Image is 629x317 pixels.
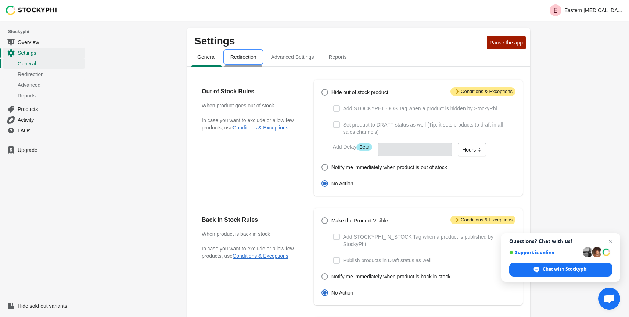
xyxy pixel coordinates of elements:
button: Avatar with initials EEastern [MEDICAL_DATA] [547,3,626,18]
span: Redirection [18,71,83,78]
span: Redirection [224,50,262,64]
span: Products [18,106,83,113]
span: Upgrade [18,146,83,154]
span: General [191,50,222,64]
h2: Back in Stock Rules [202,216,299,224]
p: In case you want to exclude or allow few products, use [202,245,299,260]
a: Hide sold out variants [3,301,85,311]
a: Advanced [3,79,85,90]
button: Conditions & Exceptions [233,125,288,131]
button: reports [321,47,354,67]
span: Overview [18,39,83,46]
span: Make the Product Visible [331,217,388,224]
label: Add Delay [333,143,372,151]
span: Hide out of stock product [331,89,388,96]
button: redirection [223,47,264,67]
p: Settings [194,35,484,47]
a: Overview [3,37,85,47]
p: Eastern [MEDICAL_DATA] [564,7,623,13]
img: Stockyphi [6,6,57,15]
div: Open chat [598,288,620,310]
h2: Out of Stock Rules [202,87,299,96]
button: general [190,47,223,67]
p: In case you want to exclude or allow few products, use [202,117,299,131]
a: Upgrade [3,145,85,155]
span: Notify me immediately when product is out of stock [331,164,447,171]
h3: When product goes out of stock [202,102,299,109]
a: Redirection [3,69,85,79]
span: Settings [18,49,83,57]
span: Pause the app [490,40,523,46]
div: Chat with Stockyphi [509,263,612,277]
span: Notify me immediately when product is back in stock [331,273,450,280]
span: Chat with Stockyphi [543,266,588,273]
button: Advanced settings [264,47,321,67]
a: FAQs [3,125,85,136]
span: Advanced [18,81,83,89]
span: Hide sold out variants [18,302,83,310]
button: Pause the app [487,36,526,49]
span: Avatar with initials E [550,4,561,16]
span: Reports [18,92,83,99]
span: Set product to DRAFT status as well (Tip: it sets products to draft in all sales channels) [343,121,515,136]
span: Stockyphi [8,28,88,35]
span: Publish products in Draft status as well [343,257,431,264]
span: Add STOCKYPHI_OOS Tag when a product is hidden by StockyPhi [343,105,497,112]
span: Beta [356,143,372,151]
span: General [18,60,83,67]
span: Questions? Chat with us! [509,238,612,244]
a: Settings [3,47,85,58]
a: Products [3,104,85,114]
a: Activity [3,114,85,125]
a: General [3,58,85,69]
span: Support is online [509,250,580,255]
span: Add STOCKYPHI_IN_STOCK Tag when a product is published by StockyPhi [343,233,515,248]
h3: When product is back in stock [202,230,299,238]
span: FAQs [18,127,83,134]
span: Advanced Settings [265,50,320,64]
button: Conditions & Exceptions [233,253,288,259]
a: Reports [3,90,85,101]
span: No Action [331,180,353,187]
span: Close chat [606,237,615,246]
span: Conditions & Exceptions [450,87,515,96]
span: Reports [323,50,352,64]
span: Activity [18,116,83,124]
span: Conditions & Exceptions [450,216,515,224]
span: No Action [331,289,353,296]
text: E [554,7,558,14]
